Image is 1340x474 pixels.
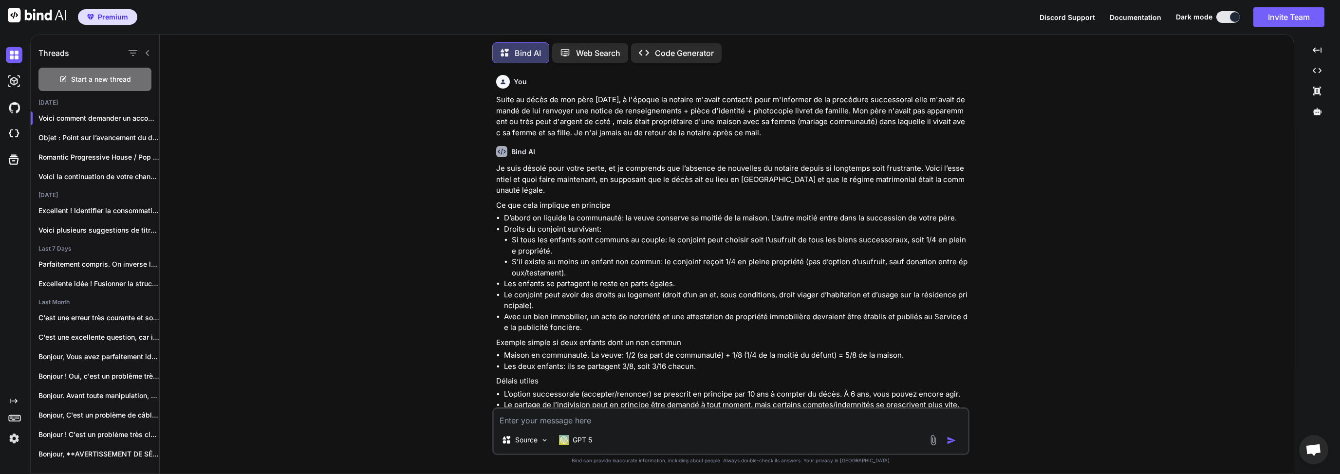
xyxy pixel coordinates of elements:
[38,113,159,123] p: Voici comment demander un accompagnement...
[38,449,159,459] p: Bonjour, **AVERTISSEMENT DE SÉCURITÉ : Avant toute...
[38,259,159,269] p: Parfaitement compris. On inverse la recette :...
[496,376,968,387] p: Délais utiles
[504,389,968,400] li: L’option successorale (accepter/renoncer) se prescrit en principe par 10 ans à compter du décès. ...
[78,9,137,25] button: premiumPremium
[1110,13,1161,21] span: Documentation
[514,77,527,87] h6: You
[504,400,968,411] li: Le partage de l’indivision peut en principe être demandé à tout moment, mais certains comptes/ind...
[576,47,620,59] p: Web Search
[31,245,159,253] h2: Last 7 Days
[38,410,159,420] p: Bonjour, C'est un problème de câblage très...
[492,457,969,464] p: Bind can provide inaccurate information, including about people. Always double-check its answers....
[6,430,22,447] img: settings
[31,191,159,199] h2: [DATE]
[573,435,592,445] p: GPT 5
[1040,12,1095,22] button: Discord Support
[38,332,159,342] p: C'est une excellente question, car il n'existe...
[8,8,66,22] img: Bind AI
[496,337,968,348] p: Exemple simple si deux enfants dont un non commun
[515,47,541,59] p: Bind AI
[947,436,956,445] img: icon
[540,436,549,444] img: Pick Models
[504,361,968,372] li: Les deux enfants: ils se partagent 3/8, soit 3/16 chacun.
[496,200,968,211] p: Ce que cela implique en principe
[38,391,159,401] p: Bonjour. Avant toute manipulation, coupez le courant...
[512,235,968,256] li: Si tous les enfants sont communs au couple: le conjoint peut choisir soit l’usufruit de tous les ...
[31,298,159,306] h2: Last Month
[38,206,159,216] p: Excellent ! Identifier la consommation par thread...
[38,172,159,182] p: Voici la continuation de votre chanson adaptée...
[6,99,22,116] img: githubDark
[504,290,968,311] li: Le conjoint peut avoir des droits au logement (droit d’un an et, sous conditions, droit viager d’...
[38,279,159,289] p: Excellente idée ! Fusionner la structure hypnotique...
[6,73,22,90] img: darkAi-studio
[559,435,569,445] img: GPT 5
[38,430,159,439] p: Bonjour ! C'est un problème très classique...
[504,224,968,279] li: Droits du conjoint survivant:
[6,47,22,63] img: darkChat
[38,352,159,362] p: Bonjour, Vous avez parfaitement identifié le problème...
[31,99,159,107] h2: [DATE]
[504,213,968,224] li: D’abord on liquide la communauté: la veuve conserve sa moitié de la maison. L’autre moitié entre ...
[496,163,968,196] p: Je suis désolé pour votre perte, et je comprends que l’absence de nouvelles du notaire depuis si ...
[504,350,968,361] li: Maison en communauté. La veuve: 1/2 (sa part de communauté) + 1/8 (1/4 de la moitié du défunt) = ...
[504,278,968,290] li: Les enfants se partagent le reste en parts égales.
[38,371,159,381] p: Bonjour ! Oui, c'est un problème très...
[98,12,128,22] span: Premium
[71,74,131,84] span: Start a new thread
[1253,7,1324,27] button: Invite Team
[1040,13,1095,21] span: Discord Support
[496,94,968,138] p: Suite au décès de mon père [DATE], à l'époque la notaire m'avait contacté pour m'informer de la p...
[512,256,968,278] li: S’il existe au moins un enfant non commun: le conjoint reçoit 1/4 en pleine propriété (pas d’opti...
[1110,12,1161,22] button: Documentation
[515,435,538,445] p: Source
[928,435,939,446] img: attachment
[655,47,714,59] p: Code Generator
[38,133,159,143] p: Objet : Point sur l’avancement du dossie...
[1299,435,1328,464] div: Ouvrir le chat
[87,14,94,20] img: premium
[511,147,535,157] h6: Bind AI
[38,47,69,59] h1: Threads
[504,311,968,333] li: Avec un bien immobilier, un acte de notoriété et une attestation de propriété immobilière devraie...
[38,225,159,235] p: Voici plusieurs suggestions de titres basées sur...
[38,313,159,323] p: C'est une erreur très courante et souvent...
[38,152,159,162] p: Romantic Progressive House / Pop Dance (...
[6,126,22,142] img: cloudideIcon
[1176,12,1212,22] span: Dark mode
